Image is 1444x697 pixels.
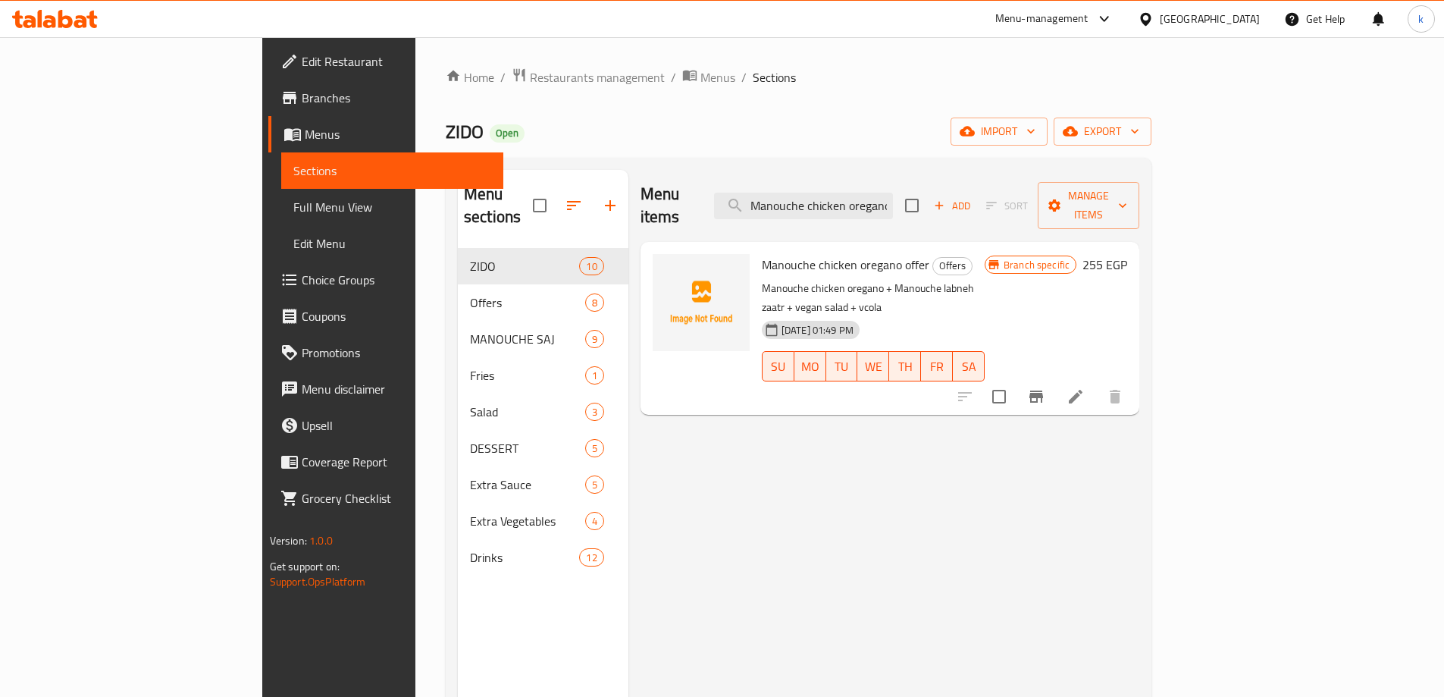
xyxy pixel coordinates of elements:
p: Manouche chicken oregano + Manouche labneh zaatr + vegan salad + vcola [762,279,985,317]
span: Select all sections [524,190,556,221]
div: MANOUCHE SAJ9 [458,321,628,357]
button: export [1054,118,1151,146]
a: Menu disclaimer [268,371,503,407]
span: TU [832,356,852,378]
a: Edit Menu [281,225,503,262]
div: items [585,366,604,385]
div: items [585,476,604,494]
h6: 255 EGP [1082,254,1127,275]
input: search [714,193,893,219]
span: TH [895,356,915,378]
div: items [585,403,604,421]
span: WE [863,356,883,378]
span: Drinks [470,548,580,567]
a: Coverage Report [268,444,503,480]
button: WE [857,351,889,381]
span: import [963,122,1035,141]
span: Sections [753,68,796,86]
nav: breadcrumb [446,68,1151,87]
nav: Menu sections [458,242,628,582]
span: [DATE] 01:49 PM [775,323,860,338]
span: ZIDO [470,257,580,275]
span: 8 [586,296,603,310]
span: Offers [470,294,585,312]
a: Coupons [268,298,503,334]
button: TH [889,351,921,381]
span: Sections [293,162,491,180]
span: Edit Restaurant [302,52,491,71]
span: Promotions [302,344,491,362]
span: 5 [586,478,603,492]
button: Add [928,194,976,218]
span: Choice Groups [302,271,491,289]
span: Salad [470,403,585,421]
div: Fries [470,366,585,385]
div: Fries1 [458,357,628,394]
span: 5 [586,441,603,456]
button: Manage items [1038,182,1139,229]
span: Open [490,127,525,140]
span: Branches [302,89,491,107]
div: Offers8 [458,284,628,321]
div: Menu-management [995,10,1088,28]
span: k [1418,11,1424,27]
a: Choice Groups [268,262,503,298]
span: Get support on: [270,557,340,576]
div: Extra Vegetables4 [458,503,628,539]
span: Full Menu View [293,198,491,216]
a: Support.OpsPlatform [270,572,366,592]
div: Open [490,124,525,143]
span: Select to update [983,381,1015,413]
span: Coverage Report [302,453,491,471]
a: Grocery Checklist [268,480,503,516]
span: Menus [700,68,735,86]
span: Coupons [302,307,491,325]
span: 4 [586,514,603,529]
span: 1 [586,369,603,383]
div: items [585,294,604,312]
button: SA [953,351,985,381]
span: 12 [580,551,603,565]
a: Sections [281,152,503,189]
div: items [585,439,604,457]
span: Menus [305,125,491,143]
button: Branch-specific-item [1018,378,1054,415]
span: Grocery Checklist [302,489,491,507]
span: Select section first [976,194,1038,218]
div: ZIDO10 [458,248,628,284]
div: Salad3 [458,394,628,430]
span: MANOUCHE SAJ [470,330,585,348]
span: 10 [580,259,603,274]
span: export [1066,122,1139,141]
span: 1.0.0 [309,531,333,551]
a: Promotions [268,334,503,371]
a: Branches [268,80,503,116]
span: 3 [586,405,603,419]
span: SU [769,356,788,378]
span: Manage items [1050,187,1127,224]
button: delete [1097,378,1133,415]
span: DESSERT [470,439,585,457]
span: Extra Vegetables [470,512,585,530]
span: 9 [586,332,603,347]
span: FR [927,356,947,378]
li: / [671,68,676,86]
a: Restaurants management [512,68,665,87]
span: Restaurants management [530,68,665,86]
span: Add item [928,194,976,218]
span: Version: [270,531,307,551]
div: items [579,257,603,275]
div: Drinks12 [458,539,628,576]
li: / [741,68,747,86]
div: DESSERT5 [458,430,628,466]
div: [GEOGRAPHIC_DATA] [1160,11,1260,27]
span: MO [800,356,820,378]
div: items [579,548,603,567]
div: items [585,512,604,530]
span: Sort sections [556,187,592,224]
a: Menus [268,116,503,152]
